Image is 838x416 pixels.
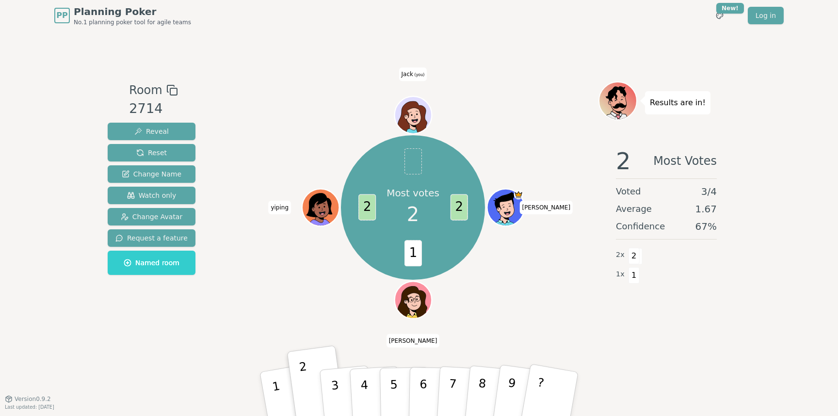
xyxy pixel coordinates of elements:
span: Click to change your name [387,334,440,348]
span: 1.67 [695,202,717,216]
span: Average [616,202,652,216]
span: 2 [616,149,631,173]
a: Log in [748,7,784,24]
span: 2 [450,194,467,221]
span: Request a feature [115,233,188,243]
button: New! [711,7,728,24]
button: Request a feature [108,229,195,247]
span: 2 [358,194,376,221]
button: Watch only [108,187,195,204]
button: Reveal [108,123,195,140]
button: Click to change your avatar [396,97,431,132]
button: Reset [108,144,195,161]
span: 1 [404,240,422,267]
button: Change Name [108,165,195,183]
span: 1 [628,267,640,284]
span: (you) [413,73,425,77]
span: PP [56,10,67,21]
span: Last updated: [DATE] [5,404,54,410]
span: 67 % [695,220,717,233]
span: Voted [616,185,641,198]
button: Change Avatar [108,208,195,225]
button: Named room [108,251,195,275]
span: Version 0.9.2 [15,395,51,403]
span: Reset [136,148,167,158]
a: PPPlanning PokerNo.1 planning poker tool for agile teams [54,5,191,26]
span: Room [129,81,162,99]
span: 2 [628,248,640,264]
span: Confidence [616,220,665,233]
div: New! [716,3,744,14]
span: Reveal [134,127,169,136]
span: 2 [407,200,419,229]
span: Colin is the host [514,190,523,199]
span: Planning Poker [74,5,191,18]
span: 3 / 4 [701,185,717,198]
span: Most Votes [653,149,717,173]
span: Click to change your name [268,201,291,214]
p: Results are in! [650,96,706,110]
span: 1 x [616,269,625,280]
p: 2 [298,360,313,413]
span: Click to change your name [519,201,573,214]
span: Click to change your name [399,67,427,81]
p: Most votes [387,186,439,200]
span: Change Name [122,169,181,179]
div: 2714 [129,99,177,119]
span: 2 x [616,250,625,260]
span: Watch only [127,191,177,200]
button: Version0.9.2 [5,395,51,403]
span: No.1 planning poker tool for agile teams [74,18,191,26]
span: Change Avatar [121,212,183,222]
span: Named room [124,258,179,268]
